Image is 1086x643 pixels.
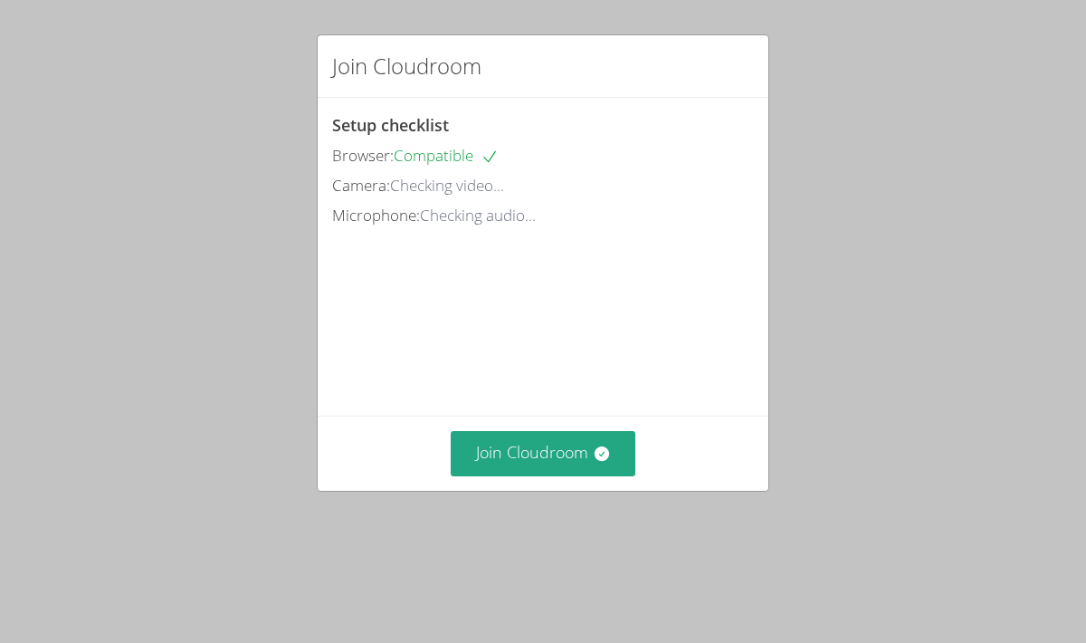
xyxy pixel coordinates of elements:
span: Camera: [332,175,390,196]
span: Setup checklist [332,114,449,136]
button: Join Cloudroom [451,431,636,475]
span: Microphone: [332,205,420,226]
span: Browser: [332,145,394,166]
h2: Join Cloudroom [332,50,481,82]
span: Compatible [394,145,499,166]
span: Checking video... [390,175,504,196]
span: Checking audio... [420,205,536,226]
